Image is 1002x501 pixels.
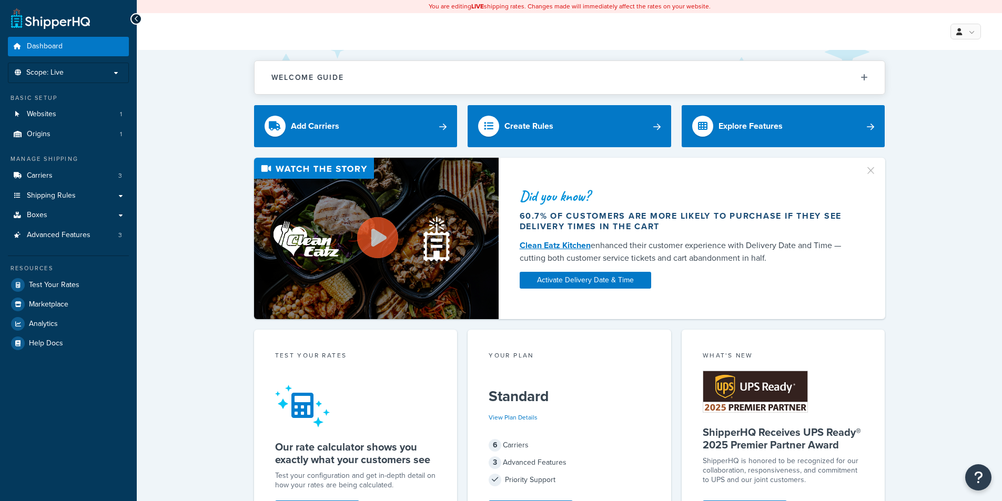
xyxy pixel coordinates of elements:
a: Clean Eatz Kitchen [520,239,591,251]
p: ShipperHQ is honored to be recognized for our collaboration, responsiveness, and commitment to UP... [703,456,864,485]
h2: Welcome Guide [271,74,344,81]
img: Video thumbnail [254,158,499,319]
button: Welcome Guide [255,61,885,94]
li: Websites [8,105,129,124]
span: 3 [118,171,122,180]
div: What's New [703,351,864,363]
div: Resources [8,264,129,273]
li: Origins [8,125,129,144]
li: Carriers [8,166,129,186]
div: Add Carriers [291,119,339,134]
div: 60.7% of customers are more likely to purchase if they see delivery times in the cart [520,211,852,232]
a: Origins1 [8,125,129,144]
span: 1 [120,110,122,119]
div: Test your configuration and get in-depth detail on how your rates are being calculated. [275,471,437,490]
a: Analytics [8,314,129,333]
div: Basic Setup [8,94,129,103]
span: 6 [489,439,501,452]
div: enhanced their customer experience with Delivery Date and Time — cutting both customer service ti... [520,239,852,264]
a: Explore Features [682,105,885,147]
span: Boxes [27,211,47,220]
div: Priority Support [489,473,650,487]
a: Activate Delivery Date & Time [520,272,651,289]
span: Scope: Live [26,68,64,77]
button: Open Resource Center [965,464,991,490]
a: Create Rules [468,105,671,147]
a: Advanced Features3 [8,226,129,245]
a: Marketplace [8,295,129,314]
div: Your Plan [489,351,650,363]
span: 3 [118,231,122,240]
span: Websites [27,110,56,119]
span: 3 [489,456,501,469]
h5: Standard [489,388,650,405]
span: Advanced Features [27,231,90,240]
span: Carriers [27,171,53,180]
span: Shipping Rules [27,191,76,200]
div: Carriers [489,438,650,453]
div: Create Rules [504,119,553,134]
a: View Plan Details [489,413,538,422]
a: Carriers3 [8,166,129,186]
a: Dashboard [8,37,129,56]
span: Origins [27,130,50,139]
div: Test your rates [275,351,437,363]
h5: ShipperHQ Receives UPS Ready® 2025 Premier Partner Award [703,426,864,451]
span: 1 [120,130,122,139]
span: Test Your Rates [29,281,79,290]
a: Shipping Rules [8,186,129,206]
span: Dashboard [27,42,63,51]
a: Help Docs [8,334,129,353]
a: Boxes [8,206,129,225]
span: Analytics [29,320,58,329]
div: Manage Shipping [8,155,129,163]
b: LIVE [471,2,484,11]
span: Marketplace [29,300,68,309]
div: Did you know? [520,189,852,203]
div: Advanced Features [489,455,650,470]
h5: Our rate calculator shows you exactly what your customers see [275,441,437,466]
a: Websites1 [8,105,129,124]
span: Help Docs [29,339,63,348]
div: Explore Features [718,119,783,134]
a: Test Your Rates [8,275,129,294]
li: Advanced Features [8,226,129,245]
a: Add Carriers [254,105,458,147]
